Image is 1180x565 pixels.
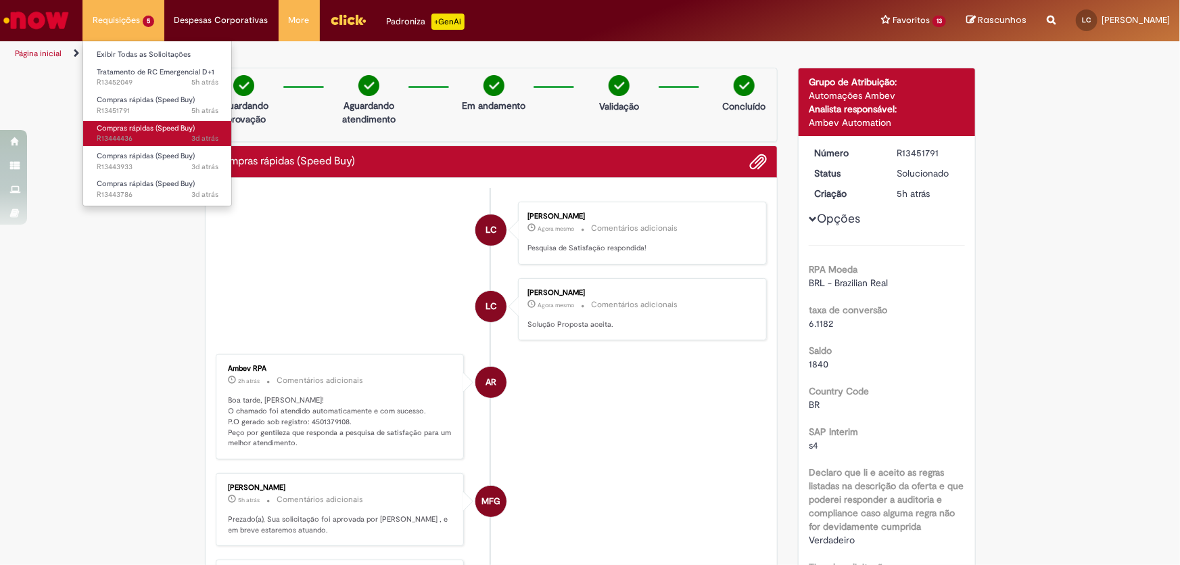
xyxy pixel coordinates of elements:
[191,77,218,87] span: 5h atrás
[239,377,260,385] time: 27/08/2025 14:34:42
[431,14,465,30] p: +GenAi
[1,7,71,34] img: ServiceNow
[97,179,195,189] span: Compras rápidas (Speed Buy)
[599,99,639,113] p: Validação
[191,189,218,200] span: 3d atrás
[97,77,218,88] span: R13452049
[527,243,753,254] p: Pesquisa de Satisfação respondida!
[83,93,232,118] a: Aberto R13451791 : Compras rápidas (Speed Buy)
[897,187,930,200] time: 27/08/2025 11:13:32
[336,99,402,126] p: Aguardando atendimento
[486,214,497,246] span: LC
[897,146,960,160] div: R13451791
[809,439,818,451] span: s4
[809,426,858,438] b: SAP Interim
[229,365,454,373] div: Ambev RPA
[809,116,965,129] div: Ambev Automation
[93,14,140,27] span: Requisições
[83,121,232,146] a: Aberto R13444436 : Compras rápidas (Speed Buy)
[97,95,195,105] span: Compras rápidas (Speed Buy)
[1102,14,1170,26] span: [PERSON_NAME]
[809,89,965,102] div: Automações Ambev
[462,99,525,112] p: Em andamento
[191,77,218,87] time: 27/08/2025 11:51:54
[233,75,254,96] img: check-circle-green.png
[475,367,506,398] div: Ambev RPA
[211,99,277,126] p: Aguardando Aprovação
[97,162,218,173] span: R13443933
[538,225,574,233] span: Agora mesmo
[191,133,218,143] span: 3d atrás
[804,166,887,180] dt: Status
[527,319,753,330] p: Solução Proposta aceita.
[933,16,946,27] span: 13
[966,14,1026,27] a: Rascunhos
[191,133,218,143] time: 25/08/2025 14:06:18
[809,534,855,546] span: Verdadeiro
[97,133,218,144] span: R13444436
[804,187,887,200] dt: Criação
[804,146,887,160] dt: Número
[289,14,310,27] span: More
[486,290,497,323] span: LC
[897,187,930,200] span: 5h atrás
[809,317,833,330] span: 6.1182
[475,214,506,246] div: Leandra Emanuelle Soares Da Cunha
[10,41,776,66] ul: Trilhas de página
[216,156,356,168] h2: Compras rápidas (Speed Buy) Histórico de tíquete
[591,223,678,234] small: Comentários adicionais
[749,153,767,171] button: Adicionar anexos
[97,67,214,77] span: Tratamento de RC Emergencial D+1
[239,496,260,504] time: 27/08/2025 11:40:13
[978,14,1026,26] span: Rascunhos
[191,106,218,116] span: 5h atrás
[483,75,504,96] img: check-circle-green.png
[591,299,678,311] small: Comentários adicionais
[809,399,820,411] span: BR
[330,9,367,30] img: click_logo_yellow_360x200.png
[83,47,232,62] a: Exibir Todas as Solicitações
[191,106,218,116] time: 27/08/2025 11:13:33
[229,514,454,535] p: Prezado(a), Sua solicitação foi aprovada por [PERSON_NAME] , e em breve estaremos atuando.
[609,75,630,96] img: check-circle-green.png
[358,75,379,96] img: check-circle-green.png
[897,187,960,200] div: 27/08/2025 11:13:32
[481,485,500,518] span: MFG
[722,99,765,113] p: Concluído
[143,16,154,27] span: 5
[229,395,454,449] p: Boa tarde, [PERSON_NAME]! O chamado foi atendido automaticamente e com sucesso. P.O gerado sob re...
[475,486,506,517] div: Matheus Freire Garcia
[809,344,832,357] b: Saldo
[83,149,232,174] a: Aberto R13443933 : Compras rápidas (Speed Buy)
[538,301,574,309] span: Agora mesmo
[809,385,869,397] b: Country Code
[897,166,960,180] div: Solucionado
[15,48,62,59] a: Página inicial
[277,494,364,505] small: Comentários adicionais
[809,466,964,533] b: Declaro que li e aceito as regras listadas na descrição da oferta e que poderei responder a audit...
[191,162,218,172] span: 3d atrás
[97,189,218,200] span: R13443786
[538,301,574,309] time: 27/08/2025 16:33:02
[82,41,232,206] ul: Requisições
[229,484,454,492] div: [PERSON_NAME]
[538,225,574,233] time: 27/08/2025 16:33:10
[83,177,232,202] a: Aberto R13443786 : Compras rápidas (Speed Buy)
[527,212,753,221] div: [PERSON_NAME]
[527,289,753,297] div: [PERSON_NAME]
[83,65,232,90] a: Aberto R13452049 : Tratamento de RC Emergencial D+1
[475,291,506,322] div: Leandra Emanuelle Soares Da Cunha
[809,304,887,316] b: taxa de conversão
[191,189,218,200] time: 25/08/2025 11:32:34
[239,496,260,504] span: 5h atrás
[809,75,965,89] div: Grupo de Atribuição:
[174,14,268,27] span: Despesas Corporativas
[97,123,195,133] span: Compras rápidas (Speed Buy)
[893,14,930,27] span: Favoritos
[809,358,828,370] span: 1840
[1083,16,1091,24] span: LC
[809,277,888,289] span: BRL - Brazilian Real
[387,14,465,30] div: Padroniza
[734,75,755,96] img: check-circle-green.png
[809,263,857,275] b: RPA Moeda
